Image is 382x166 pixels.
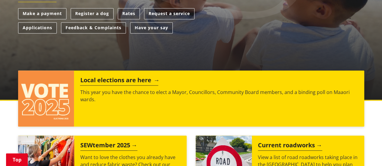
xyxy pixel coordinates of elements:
[18,22,57,33] a: Applications
[18,70,74,127] img: Vote 2025
[80,77,158,86] h2: Local elections are here
[18,8,66,19] a: Make a payment
[61,22,126,33] a: Feedback & Complaints
[118,8,140,19] a: Rates
[6,153,28,166] a: Top
[71,8,114,19] a: Register a dog
[18,70,364,127] a: Local elections are here This year you have the chance to elect a Mayor, Councillors, Community B...
[144,8,194,19] a: Request a service
[80,89,358,103] p: This year you have the chance to elect a Mayor, Councillors, Community Board members, and a bindi...
[130,22,173,33] a: Have your say
[354,141,376,162] iframe: Messenger Launcher
[80,142,137,151] h2: SEWtember 2025
[258,142,322,151] h2: Current roadworks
